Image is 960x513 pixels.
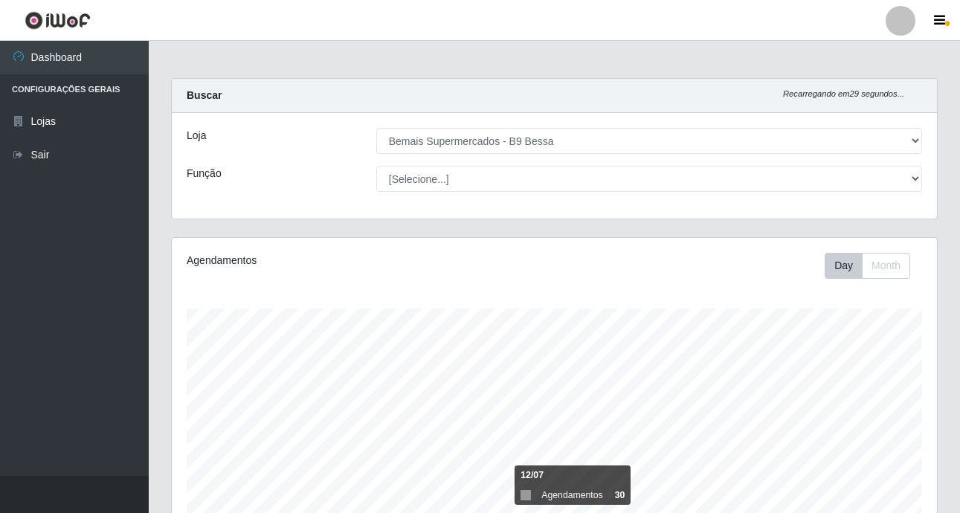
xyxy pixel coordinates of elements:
i: Recarregando em 29 segundos... [783,89,904,98]
div: First group [825,253,910,279]
button: Day [825,253,863,279]
button: Month [862,253,910,279]
strong: Buscar [187,89,222,101]
div: Agendamentos [187,253,480,268]
img: CoreUI Logo [25,11,91,30]
label: Loja [187,128,206,143]
div: Toolbar with button groups [825,253,922,279]
label: Função [187,166,222,181]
